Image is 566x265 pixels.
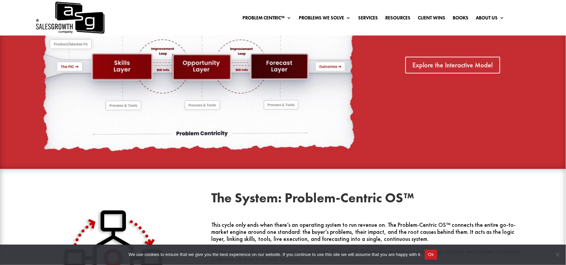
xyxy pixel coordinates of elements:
button: Ok [425,250,437,260]
a: Explore the Interactive Model [405,57,500,73]
a: Problem Centric™ [242,15,291,23]
span: No [554,251,561,258]
a: Resources [385,15,410,23]
p: This cycle only ends when there’s an operating system to run revenue on. The Problem-Centric OS™ ... [211,221,524,249]
span: We use cookies to ensure that we give you the best experience on our website. If you continue to ... [129,251,421,258]
h2: The System: Problem-Centric OS™ [211,191,524,208]
a: Books [453,15,468,23]
a: About Us [476,15,504,23]
a: Services [358,15,378,23]
a: Problems We Solve [299,15,351,23]
a: Client Wins [418,15,445,23]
